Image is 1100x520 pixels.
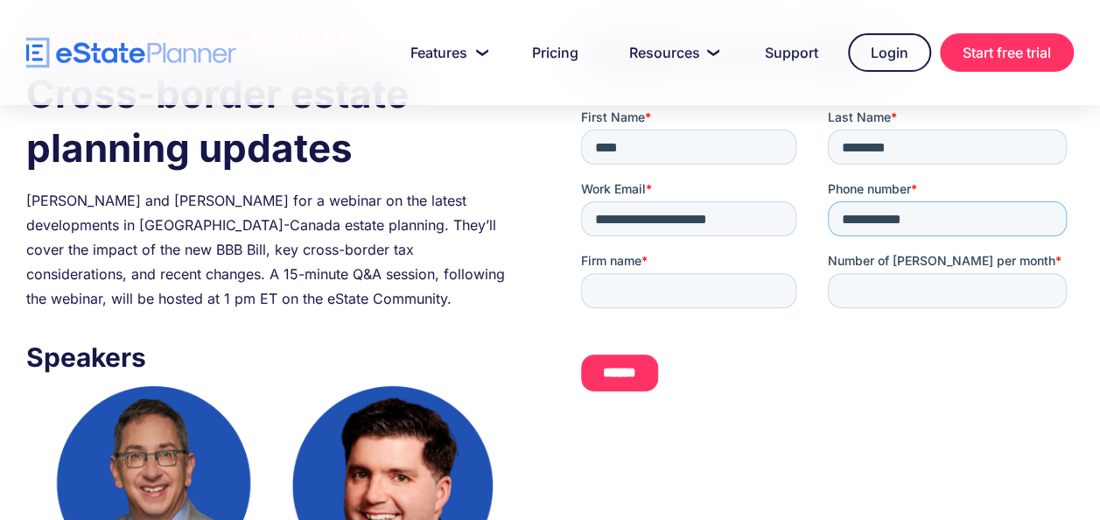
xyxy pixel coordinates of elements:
a: Start free trial [940,33,1074,72]
iframe: Form 0 [581,109,1074,405]
a: Resources [608,35,735,70]
h1: Cross-border estate planning updates [26,67,519,175]
a: Login [848,33,931,72]
a: home [26,38,236,68]
a: Support [744,35,839,70]
a: Pricing [511,35,599,70]
h3: Speakers [26,337,519,377]
div: [PERSON_NAME] and [PERSON_NAME] for a webinar on the latest developments in [GEOGRAPHIC_DATA]-Can... [26,188,519,311]
a: Features [389,35,502,70]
